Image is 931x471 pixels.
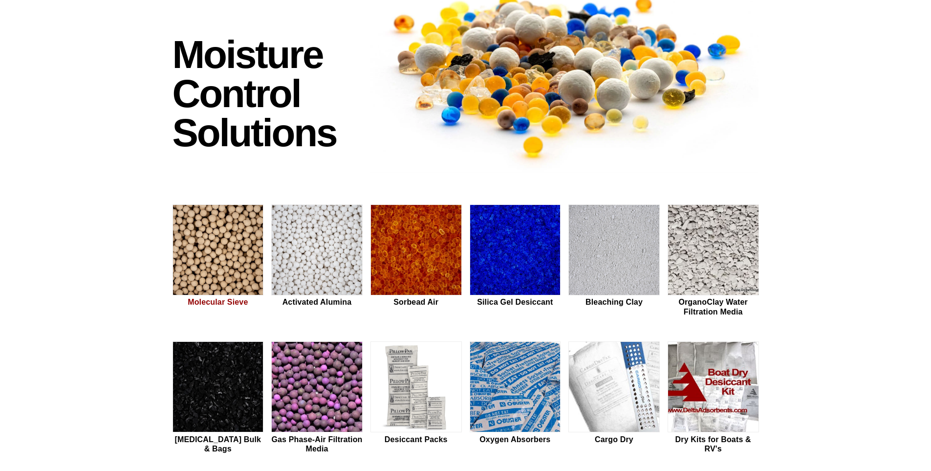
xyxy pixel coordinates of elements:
[173,435,264,453] h2: [MEDICAL_DATA] Bulk & Bags
[470,297,561,307] h2: Silica Gel Desiccant
[173,35,361,153] h1: Moisture Control Solutions
[668,341,759,455] a: Dry Kits for Boats & RV's
[568,341,660,455] a: Cargo Dry
[370,435,462,444] h2: Desiccant Packs
[668,435,759,453] h2: Dry Kits for Boats & RV's
[470,341,561,455] a: Oxygen Absorbers
[668,204,759,318] a: OrganoClay Water Filtration Media
[173,341,264,455] a: [MEDICAL_DATA] Bulk & Bags
[173,297,264,307] h2: Molecular Sieve
[568,297,660,307] h2: Bleaching Clay
[568,435,660,444] h2: Cargo Dry
[370,297,462,307] h2: Sorbead Air
[370,341,462,455] a: Desiccant Packs
[271,297,363,307] h2: Activated Alumina
[271,341,363,455] a: Gas Phase-Air Filtration Media
[668,297,759,316] h2: OrganoClay Water Filtration Media
[271,435,363,453] h2: Gas Phase-Air Filtration Media
[470,435,561,444] h2: Oxygen Absorbers
[470,204,561,318] a: Silica Gel Desiccant
[370,204,462,318] a: Sorbead Air
[173,204,264,318] a: Molecular Sieve
[271,204,363,318] a: Activated Alumina
[568,204,660,318] a: Bleaching Clay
